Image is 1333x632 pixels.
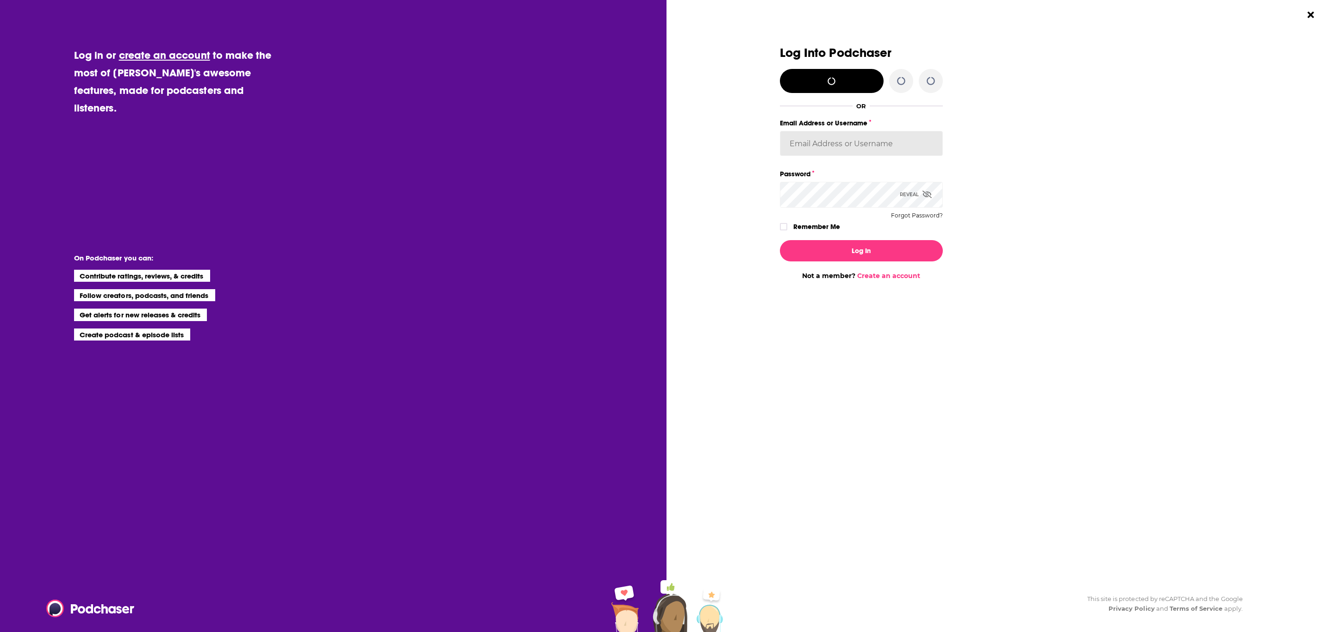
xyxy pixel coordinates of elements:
[793,221,840,233] label: Remember Me
[74,270,210,282] li: Contribute ratings, reviews, & credits
[891,212,943,219] button: Forgot Password?
[46,600,135,617] img: Podchaser - Follow, Share and Rate Podcasts
[780,131,943,156] input: Email Address or Username
[780,46,943,60] h3: Log Into Podchaser
[119,49,210,62] a: create an account
[1080,594,1243,613] div: This site is protected by reCAPTCHA and the Google and apply.
[74,309,207,321] li: Get alerts for new releases & credits
[1170,605,1223,612] a: Terms of Service
[780,117,943,129] label: Email Address or Username
[74,289,215,301] li: Follow creators, podcasts, and friends
[1302,6,1320,24] button: Close Button
[900,182,932,207] div: Reveal
[46,600,128,617] a: Podchaser - Follow, Share and Rate Podcasts
[1109,605,1155,612] a: Privacy Policy
[857,272,920,280] a: Create an account
[780,240,943,261] button: Log In
[74,254,259,262] li: On Podchaser you can:
[780,168,943,180] label: Password
[74,328,190,341] li: Create podcast & episode lists
[856,102,866,110] div: OR
[780,272,943,280] div: Not a member?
